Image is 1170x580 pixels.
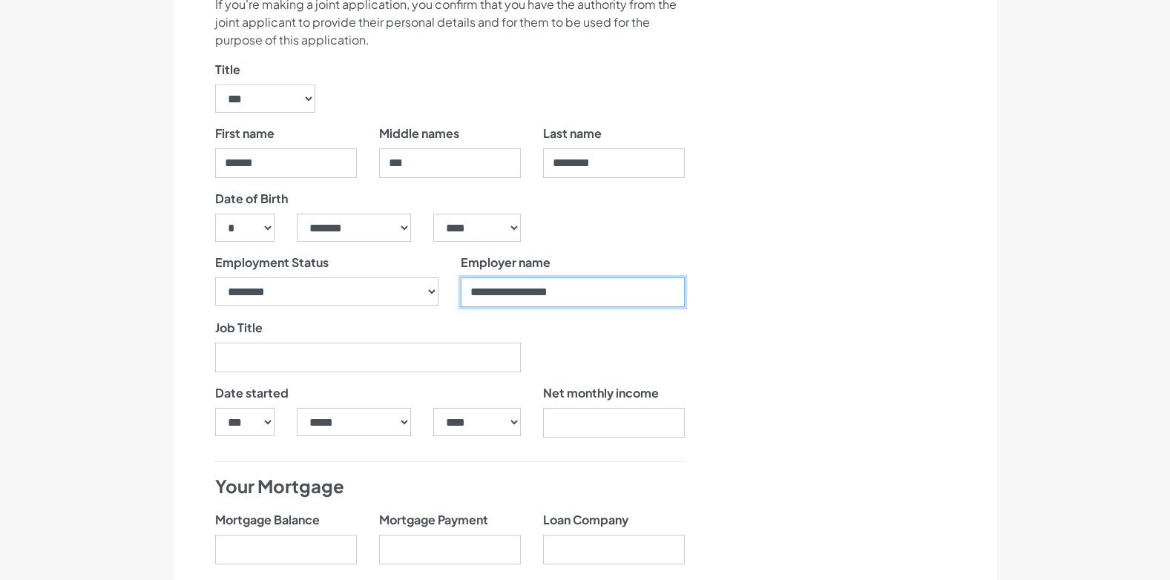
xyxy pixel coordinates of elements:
[215,474,685,499] h4: Your Mortgage
[215,384,289,402] label: Date started
[379,511,488,529] label: Mortgage Payment
[215,190,288,208] label: Date of Birth
[461,254,551,271] label: Employer name
[215,319,263,337] label: Job Title
[215,61,240,79] label: Title
[543,125,602,142] label: Last name
[543,384,659,402] label: Net monthly income
[215,254,329,271] label: Employment Status
[379,125,459,142] label: Middle names
[215,511,320,529] label: Mortgage Balance
[215,125,275,142] label: First name
[543,511,628,529] label: Loan Company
